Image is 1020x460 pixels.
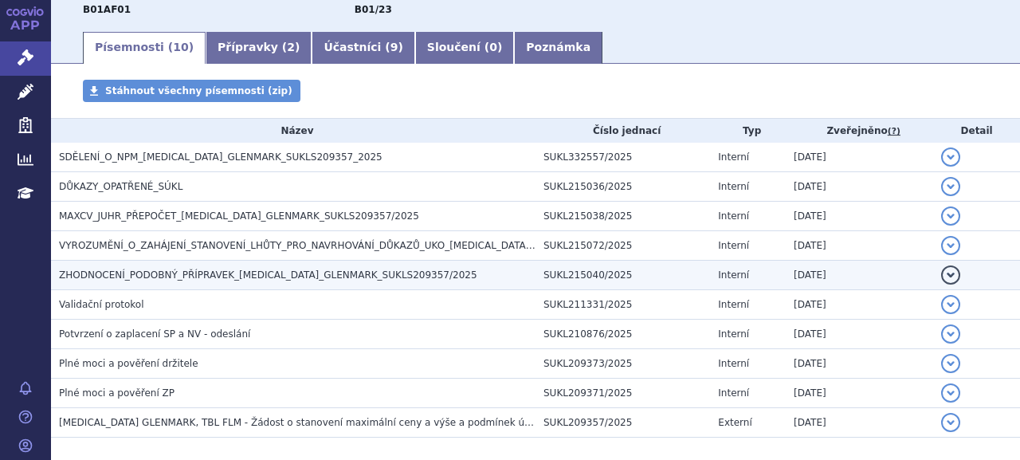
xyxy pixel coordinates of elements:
span: ZHODNOCENÍ_PODOBNÝ_PŘÍPRAVEK_RIVAROXABAN_GLENMARK_SUKLS209357/2025 [59,269,477,281]
span: Interní [718,210,749,222]
span: Plné moci a pověření držitele [59,358,198,369]
td: SUKL332557/2025 [535,143,710,172]
th: Detail [933,119,1020,143]
td: [DATE] [786,349,933,379]
button: detail [941,265,960,285]
td: [DATE] [786,143,933,172]
span: 9 [390,41,398,53]
button: detail [941,236,960,255]
a: Přípravky (2) [206,32,312,64]
span: Interní [718,387,749,399]
td: SUKL215038/2025 [535,202,710,231]
td: SUKL210876/2025 [535,320,710,349]
button: detail [941,177,960,196]
span: Interní [718,181,749,192]
span: 10 [173,41,188,53]
th: Typ [710,119,786,143]
th: Název [51,119,535,143]
td: [DATE] [786,172,933,202]
button: detail [941,383,960,403]
strong: gatrany a xabany vyšší síly [355,4,392,15]
a: Účastníci (9) [312,32,414,64]
a: Poznámka [514,32,602,64]
td: SUKL215072/2025 [535,231,710,261]
span: Interní [718,328,749,340]
span: Potvrzení o zaplacení SP a NV - odeslání [59,328,250,340]
td: [DATE] [786,261,933,290]
button: detail [941,324,960,344]
button: detail [941,295,960,314]
span: MAXCV_JUHR_PŘEPOČET_RIVAROXABAN_GLENMARK_SUKLS209357/2025 [59,210,419,222]
button: detail [941,206,960,226]
button: detail [941,413,960,432]
td: SUKL211331/2025 [535,290,710,320]
span: DŮKAZY_OPATŘENÉ_SÚKL [59,181,182,192]
span: Interní [718,151,749,163]
th: Zveřejněno [786,119,933,143]
td: SUKL209357/2025 [535,408,710,438]
button: detail [941,147,960,167]
td: SUKL215036/2025 [535,172,710,202]
span: 0 [489,41,497,53]
td: [DATE] [786,290,933,320]
span: Interní [718,299,749,310]
span: RIVAROXABAN GLENMARK, TBL FLM - Žádost o stanovení maximální ceny a výše a podmínek úhrady LP (PP) [59,417,588,428]
td: SUKL215040/2025 [535,261,710,290]
span: VYROZUMĚNÍ_O_ZAHÁJENÍ_STANOVENÍ_LHŮTY_PRO_NAVRHOVÁNÍ_DŮKAZŮ_UKO_RIVAROXABAN_GLENMARK_SUKLS209357_... [59,240,689,251]
span: Validační protokol [59,299,144,310]
span: 2 [287,41,295,53]
td: [DATE] [786,231,933,261]
td: SUKL209373/2025 [535,349,710,379]
a: Sloučení (0) [415,32,514,64]
span: SDĚLENÍ_O_NPM_RIVAROXABAN_GLENMARK_SUKLS209357_2025 [59,151,382,163]
td: [DATE] [786,379,933,408]
td: [DATE] [786,408,933,438]
span: Plné moci a pověření ZP [59,387,175,399]
td: [DATE] [786,320,933,349]
abbr: (?) [888,126,900,137]
strong: RIVAROXABAN [83,4,131,15]
span: Interní [718,269,749,281]
td: [DATE] [786,202,933,231]
a: Písemnosti (10) [83,32,206,64]
span: Interní [718,240,749,251]
span: Interní [718,358,749,369]
span: Stáhnout všechny písemnosti (zip) [105,85,292,96]
td: SUKL209371/2025 [535,379,710,408]
th: Číslo jednací [535,119,710,143]
span: Externí [718,417,751,428]
a: Stáhnout všechny písemnosti (zip) [83,80,300,102]
button: detail [941,354,960,373]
